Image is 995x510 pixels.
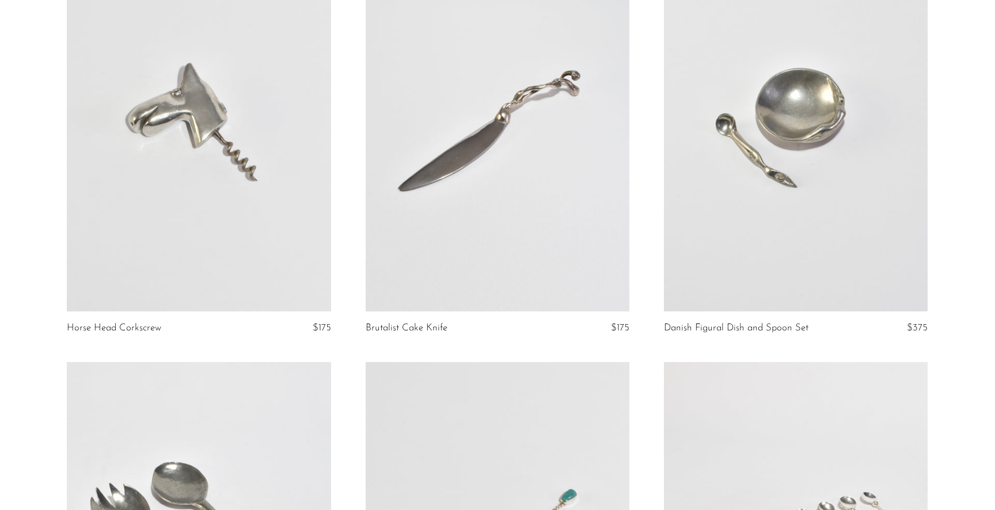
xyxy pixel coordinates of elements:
[664,323,808,333] a: Danish Figural Dish and Spoon Set
[907,323,928,333] span: $375
[611,323,629,333] span: $175
[67,323,161,333] a: Horse Head Corkscrew
[366,323,447,333] a: Brutalist Cake Knife
[313,323,331,333] span: $175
